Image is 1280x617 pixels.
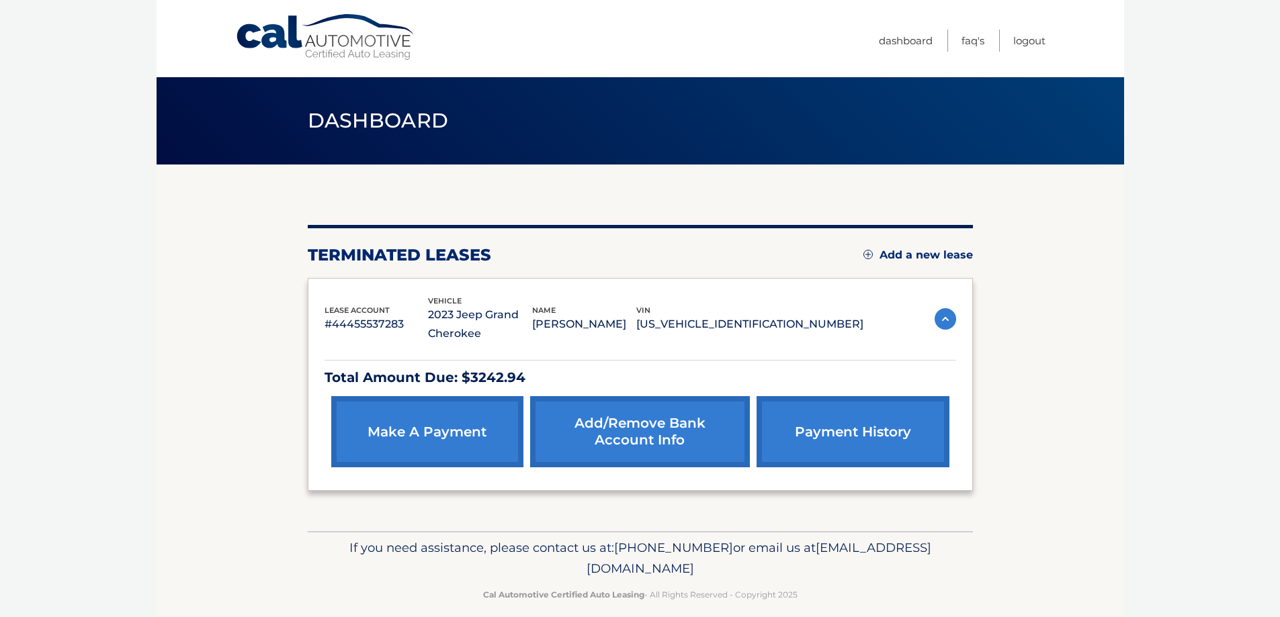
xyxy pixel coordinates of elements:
[235,13,417,61] a: Cal Automotive
[331,396,523,467] a: make a payment
[879,30,933,52] a: Dashboard
[325,305,390,315] span: lease account
[757,396,949,467] a: payment history
[636,305,650,315] span: vin
[316,537,964,580] p: If you need assistance, please contact us at: or email us at
[636,315,863,334] p: [US_VEHICLE_IDENTIFICATION_NUMBER]
[532,305,556,315] span: name
[614,540,733,555] span: [PHONE_NUMBER]
[325,366,956,389] p: Total Amount Due: $3242.94
[308,245,491,265] h2: terminated leases
[532,315,636,334] p: [PERSON_NAME]
[1013,30,1046,52] a: Logout
[308,108,449,133] span: Dashboard
[863,248,973,262] a: Add a new lease
[962,30,984,52] a: FAQ's
[935,308,956,330] img: accordion-active.svg
[316,587,964,602] p: - All Rights Reserved - Copyright 2025
[530,396,750,467] a: Add/Remove bank account info
[428,296,462,305] span: vehicle
[428,305,532,343] p: 2023 Jeep Grand Cherokee
[483,589,644,600] strong: Cal Automotive Certified Auto Leasing
[325,315,429,334] p: #44455537283
[863,250,873,259] img: add.svg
